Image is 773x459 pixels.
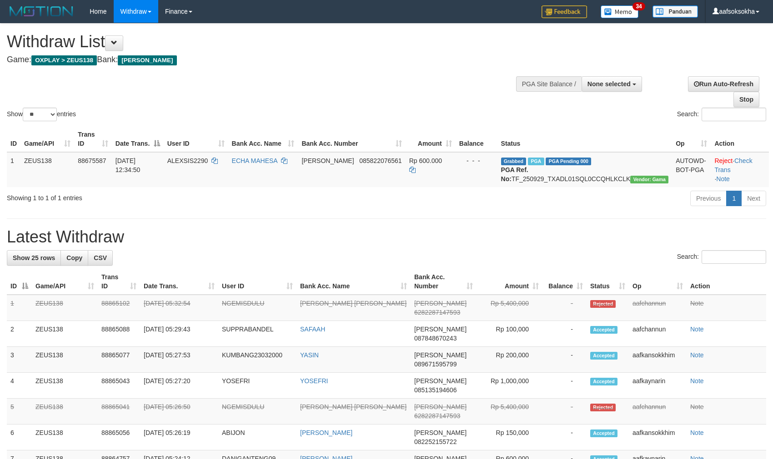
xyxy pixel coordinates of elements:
span: CSV [94,254,107,262]
th: Op: activate to sort column ascending [629,269,687,295]
td: aafkansokkhim [629,347,687,373]
span: Copy 082252155722 to clipboard [414,438,457,445]
a: Note [690,429,704,436]
input: Search: [702,250,766,264]
span: Copy 089671595799 to clipboard [414,360,457,368]
td: ABIJON [218,424,296,450]
td: NGEMISDULU [218,295,296,321]
span: 88675587 [78,157,106,164]
th: ID: activate to sort column descending [7,269,32,295]
td: YOSEFRI [218,373,296,399]
a: ECHA MAHESA [232,157,277,164]
span: [PERSON_NAME] [414,326,467,333]
td: 3 [7,347,32,373]
th: Game/API: activate to sort column ascending [32,269,98,295]
td: ZEUS138 [32,373,98,399]
td: - [542,321,587,347]
td: ZEUS138 [32,321,98,347]
a: Reject [714,157,733,164]
a: Show 25 rows [7,250,61,266]
span: [PERSON_NAME] [414,429,467,436]
label: Search: [677,108,766,121]
th: Date Trans.: activate to sort column ascending [140,269,218,295]
td: 2 [7,321,32,347]
label: Show entries [7,108,76,121]
img: MOTION_logo.png [7,5,76,18]
a: Next [741,191,766,206]
td: [DATE] 05:26:50 [140,399,218,424]
td: ZEUS138 [20,152,74,187]
th: User ID: activate to sort column ascending [218,269,296,295]
td: ZEUS138 [32,424,98,450]
span: Marked by aafpengsreynich [528,158,544,165]
th: Date Trans.: activate to sort column descending [112,126,164,152]
th: Status [497,126,673,152]
td: Rp 1,000,000 [477,373,542,399]
td: aafchannun [629,399,687,424]
th: Action [687,269,766,295]
td: aafkaynarin [629,373,687,399]
a: Stop [733,92,759,107]
td: [DATE] 05:29:43 [140,321,218,347]
span: Copy 085822076561 to clipboard [359,157,402,164]
th: Action [711,126,769,152]
a: Copy [60,250,88,266]
span: Copy 6282287147593 to clipboard [414,309,460,316]
th: Status: activate to sort column ascending [587,269,629,295]
td: - [542,347,587,373]
a: [PERSON_NAME] [PERSON_NAME] [300,300,407,307]
span: [PERSON_NAME] [301,157,354,164]
td: 88865088 [98,321,140,347]
span: Accepted [590,429,617,437]
span: None selected [587,80,631,88]
th: Game/API: activate to sort column ascending [20,126,74,152]
a: Note [716,175,730,183]
h4: Game: Bank: [7,55,506,64]
span: Copy [66,254,82,262]
div: Showing 1 to 1 of 1 entries [7,190,315,202]
span: Copy 087848670243 to clipboard [414,335,457,342]
span: Rp 600.000 [409,157,442,164]
span: Show 25 rows [13,254,55,262]
a: Note [690,403,704,410]
span: [PERSON_NAME] [414,403,467,410]
td: 1 [7,295,32,321]
td: 88865102 [98,295,140,321]
td: - [542,295,587,321]
td: Rp 100,000 [477,321,542,347]
td: 88865041 [98,399,140,424]
td: 6 [7,424,32,450]
td: 4 [7,373,32,399]
th: User ID: activate to sort column ascending [164,126,228,152]
td: 5 [7,399,32,424]
th: Bank Acc. Number: activate to sort column ascending [298,126,405,152]
span: Accepted [590,378,617,385]
td: SUPPRABANDEL [218,321,296,347]
span: Grabbed [501,158,527,165]
td: Rp 150,000 [477,424,542,450]
a: Note [690,351,704,359]
span: ALEXSIS2290 [167,157,208,164]
span: [PERSON_NAME] [414,300,467,307]
img: Feedback.jpg [542,5,587,18]
td: 88865043 [98,373,140,399]
input: Search: [702,108,766,121]
td: 88865056 [98,424,140,450]
b: PGA Ref. No: [501,166,528,183]
a: [PERSON_NAME] [300,429,352,436]
button: None selected [582,76,642,92]
span: [PERSON_NAME] [118,55,176,65]
td: Rp 200,000 [477,347,542,373]
th: Bank Acc. Name: activate to sort column ascending [296,269,411,295]
a: CSV [88,250,113,266]
a: YOSEFRI [300,377,328,385]
span: Vendor URL: https://trx31.1velocity.biz [630,176,668,183]
span: Accepted [590,326,617,334]
td: AUTOWD-BOT-PGA [672,152,711,187]
td: - [542,399,587,424]
a: Note [690,300,704,307]
img: panduan.png [653,5,698,18]
span: Rejected [590,404,616,411]
span: Accepted [590,352,617,360]
th: Op: activate to sort column ascending [672,126,711,152]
